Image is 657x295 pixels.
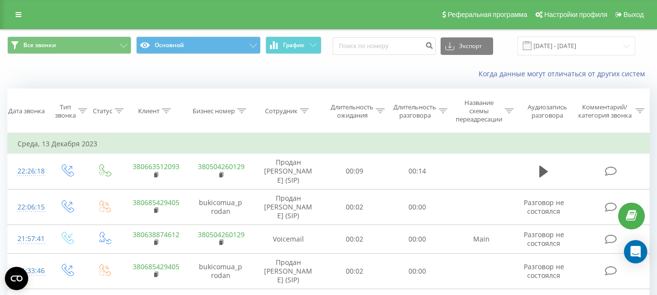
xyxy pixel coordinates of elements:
a: Когда данные могут отличаться от других систем [479,69,650,78]
a: 380685429405 [133,198,179,207]
a: 380663512093 [133,162,179,171]
td: 00:00 [386,189,449,225]
td: 00:00 [386,253,449,289]
span: Разговор не состоялся [524,198,564,216]
div: Комментарий/категория звонка [576,103,633,120]
td: Main [449,225,514,253]
td: Продан [PERSON_NAME] (SIP) [253,253,323,289]
td: bukicomua_prodan [188,189,253,225]
input: Поиск по номеру [333,37,436,55]
div: Длительность ожидания [331,103,373,120]
span: Все звонки [23,41,56,49]
span: Разговор не состоялся [524,262,564,280]
a: 380504260129 [198,162,245,171]
td: Среда, 13 Декабря 2023 [8,134,650,154]
div: 21:57:41 [18,229,38,248]
button: Все звонки [7,36,131,54]
button: График [266,36,321,54]
a: 380685429405 [133,262,179,271]
div: 22:06:15 [18,198,38,217]
span: Выход [623,11,644,18]
td: 00:14 [386,154,449,190]
div: 22:26:18 [18,162,38,181]
div: Сотрудник [265,107,298,115]
div: Тип звонка [55,103,76,120]
div: 21:33:46 [18,261,38,280]
span: График [283,42,304,49]
td: Voicemail [253,225,323,253]
td: 00:02 [323,189,386,225]
td: Продан [PERSON_NAME] (SIP) [253,189,323,225]
div: Аудиозапись разговора [523,103,572,120]
td: 00:02 [323,225,386,253]
span: Настройки профиля [544,11,607,18]
div: Дата звонка [8,107,45,115]
td: 00:00 [386,225,449,253]
button: Экспорт [441,37,493,55]
div: Статус [93,107,112,115]
td: Продан [PERSON_NAME] (SIP) [253,154,323,190]
a: 380638874612 [133,230,179,239]
div: Длительность разговора [393,103,436,120]
td: 00:02 [323,253,386,289]
div: Бизнес номер [193,107,235,115]
div: Open Intercom Messenger [624,240,647,263]
span: Разговор не состоялся [524,230,564,248]
div: Клиент [138,107,160,115]
button: Open CMP widget [5,267,28,290]
td: 00:09 [323,154,386,190]
a: 380504260129 [198,230,245,239]
div: Название схемы переадресации [456,99,502,123]
span: Реферальная программа [447,11,527,18]
button: Основной [136,36,260,54]
td: bukicomua_prodan [188,253,253,289]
